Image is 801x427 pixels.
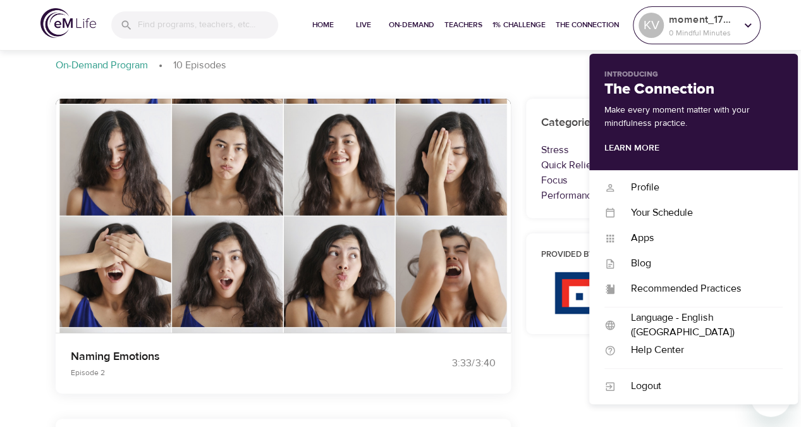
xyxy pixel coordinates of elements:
[604,104,783,130] p: Make every moment matter with your mindfulness practice.
[669,12,736,27] p: moment_1755283842
[541,158,731,173] p: Quick Relief
[444,18,482,32] span: Teachers
[554,271,717,314] img: CNO%20logo.png
[616,311,783,340] div: Language - English ([GEOGRAPHIC_DATA])
[40,8,96,38] img: logo
[541,188,731,203] p: Performance + Effectiveness
[616,379,783,393] div: Logout
[308,18,338,32] span: Home
[541,173,731,188] p: Focus
[173,58,226,73] p: 10 Episodes
[348,18,379,32] span: Live
[616,256,783,271] div: Blog
[669,27,736,39] p: 0 Mindful Minutes
[604,142,659,154] a: Learn More
[71,348,386,365] p: Naming Emotions
[541,114,731,132] h6: Categories
[541,142,731,158] p: Stress
[138,11,278,39] input: Find programs, teachers, etc...
[616,343,783,357] div: Help Center
[56,58,746,73] nav: breadcrumb
[616,231,783,245] div: Apps
[616,180,783,195] div: Profile
[389,18,434,32] span: On-Demand
[541,249,731,262] h6: Provided by
[616,282,783,296] div: Recommended Practices
[401,356,496,371] div: 3:33 / 3:40
[71,367,386,378] p: Episode 2
[492,18,546,32] span: 1% Challenge
[616,206,783,220] div: Your Schedule
[556,18,619,32] span: The Connection
[639,13,664,38] div: KV
[604,80,783,99] h2: The Connection
[56,58,148,73] p: On-Demand Program
[604,69,783,80] p: Introducing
